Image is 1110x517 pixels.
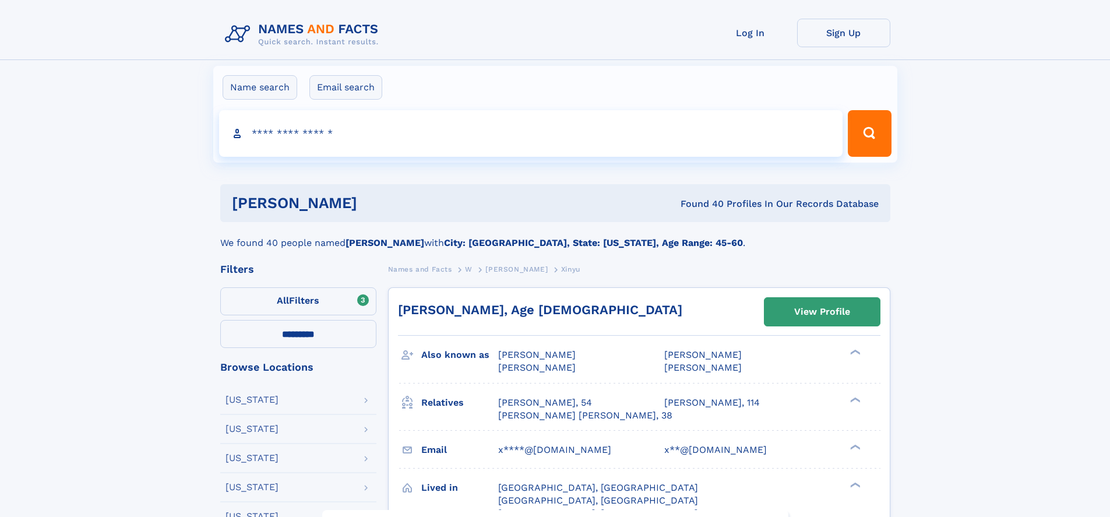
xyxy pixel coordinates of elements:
[398,303,682,317] a: [PERSON_NAME], Age [DEMOGRAPHIC_DATA]
[664,396,760,409] a: [PERSON_NAME], 114
[309,75,382,100] label: Email search
[421,393,498,413] h3: Relatives
[485,265,548,273] span: [PERSON_NAME]
[277,295,289,306] span: All
[498,349,576,360] span: [PERSON_NAME]
[797,19,890,47] a: Sign Up
[232,196,519,210] h1: [PERSON_NAME]
[465,262,473,276] a: W
[346,237,424,248] b: [PERSON_NAME]
[220,362,376,372] div: Browse Locations
[498,396,592,409] a: [PERSON_NAME], 54
[847,349,861,356] div: ❯
[225,453,279,463] div: [US_STATE]
[664,349,742,360] span: [PERSON_NAME]
[465,265,473,273] span: W
[220,287,376,315] label: Filters
[444,237,743,248] b: City: [GEOGRAPHIC_DATA], State: [US_STATE], Age Range: 45-60
[421,345,498,365] h3: Also known as
[220,264,376,275] div: Filters
[848,110,891,157] button: Search Button
[388,262,452,276] a: Names and Facts
[847,396,861,403] div: ❯
[519,198,879,210] div: Found 40 Profiles In Our Records Database
[225,483,279,492] div: [US_STATE]
[225,424,279,434] div: [US_STATE]
[220,19,388,50] img: Logo Names and Facts
[794,298,850,325] div: View Profile
[847,481,861,488] div: ❯
[225,395,279,405] div: [US_STATE]
[220,222,890,250] div: We found 40 people named with .
[421,440,498,460] h3: Email
[764,298,880,326] a: View Profile
[498,409,672,422] a: [PERSON_NAME] [PERSON_NAME], 38
[561,265,580,273] span: Xinyu
[664,444,767,455] span: x**@[DOMAIN_NAME]
[498,362,576,373] span: [PERSON_NAME]
[223,75,297,100] label: Name search
[704,19,797,47] a: Log In
[421,478,498,498] h3: Lived in
[498,495,698,506] span: [GEOGRAPHIC_DATA], [GEOGRAPHIC_DATA]
[485,262,548,276] a: [PERSON_NAME]
[219,110,843,157] input: search input
[664,362,742,373] span: [PERSON_NAME]
[498,482,698,493] span: [GEOGRAPHIC_DATA], [GEOGRAPHIC_DATA]
[847,443,861,451] div: ❯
